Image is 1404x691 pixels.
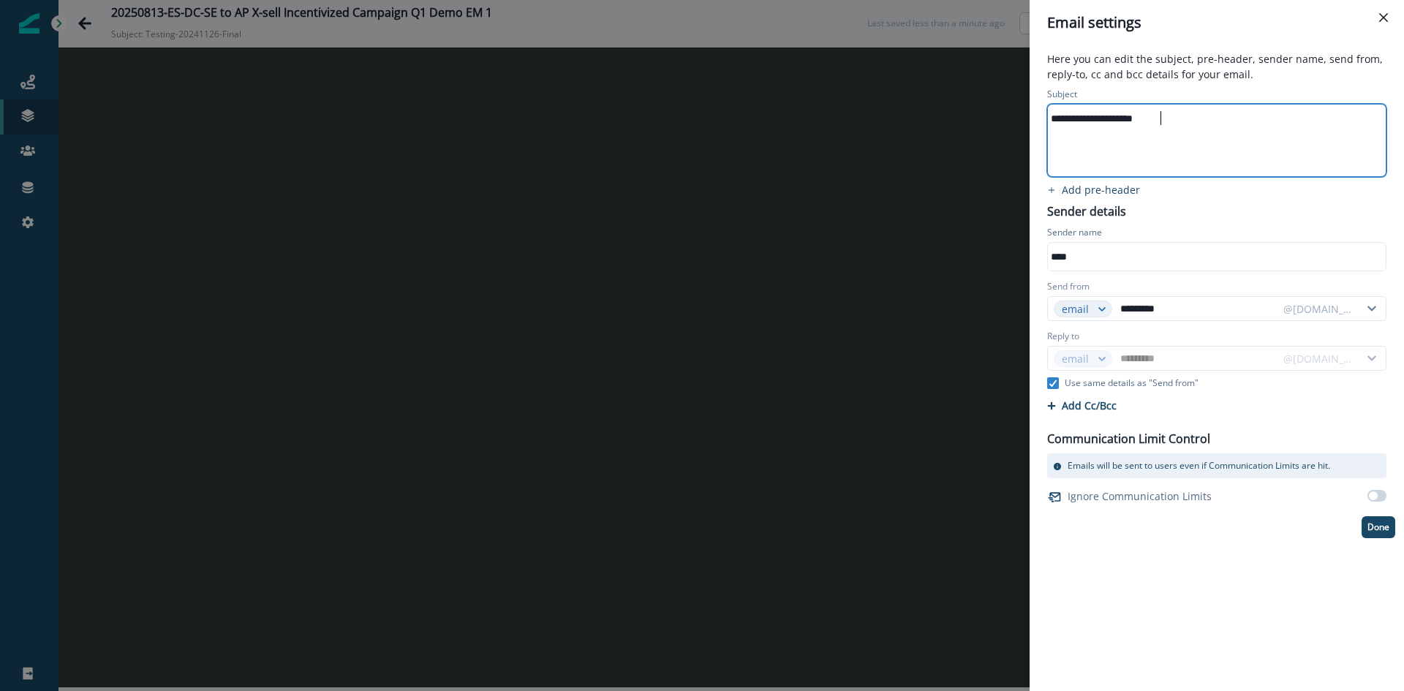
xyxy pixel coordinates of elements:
p: Sender name [1047,226,1102,242]
p: Done [1367,522,1389,532]
label: Send from [1047,280,1090,293]
div: @[DOMAIN_NAME] [1283,301,1354,317]
div: Email settings [1047,12,1386,34]
div: email [1062,301,1091,317]
p: Use same details as "Send from" [1065,377,1199,390]
button: Add Cc/Bcc [1047,399,1117,412]
p: Ignore Communication Limits [1068,488,1212,504]
button: Done [1362,516,1395,538]
p: Add pre-header [1062,183,1140,197]
p: Emails will be sent to users even if Communication Limits are hit. [1068,459,1330,472]
p: Communication Limit Control [1047,430,1210,448]
button: Close [1372,6,1395,29]
p: Here you can edit the subject, pre-header, sender name, send from, reply-to, cc and bcc details f... [1038,51,1395,85]
button: add preheader [1038,183,1149,197]
p: Subject [1047,88,1077,104]
p: Sender details [1038,200,1135,220]
label: Reply to [1047,330,1079,343]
